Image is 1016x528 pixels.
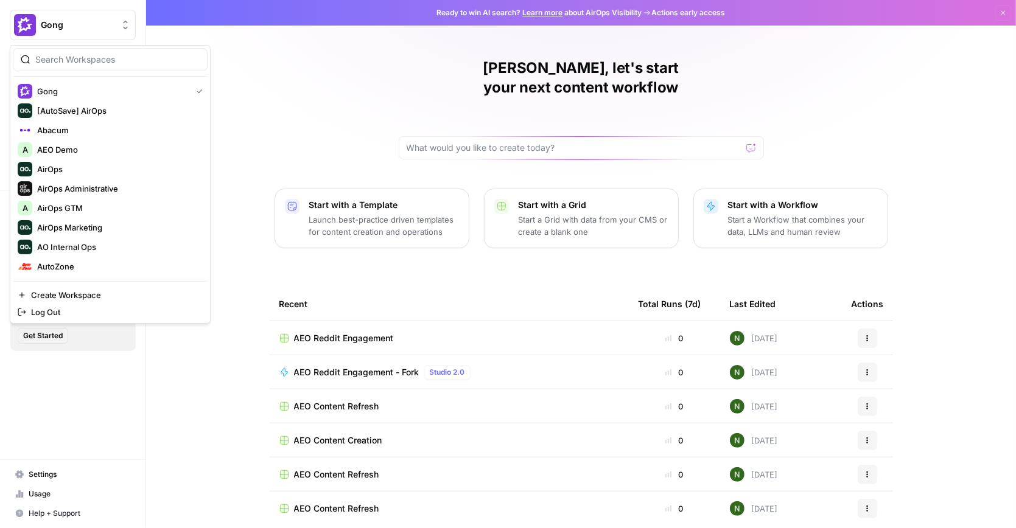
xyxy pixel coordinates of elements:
div: 0 [639,434,710,446]
p: Start with a Template [309,199,459,211]
div: 0 [639,468,710,481]
span: AEO Content Creation [294,434,382,446]
div: [DATE] [730,467,778,482]
img: g4o9tbhziz0738ibrok3k9f5ina6 [730,399,744,414]
span: AirOps GTM [37,202,198,214]
div: 0 [639,400,710,412]
span: AEO Content Refresh [294,468,379,481]
span: AEO Demo [37,144,198,156]
span: A [23,202,28,214]
p: Start a Workflow that combines your data, LLMs and human review [728,214,878,238]
span: AEO Reddit Engagement - Fork [294,366,419,378]
div: [DATE] [730,331,778,346]
a: AEO Reddit Engagement [279,332,619,344]
span: Gong [37,85,187,97]
div: [DATE] [730,501,778,516]
span: AEO Content Refresh [294,400,379,412]
span: AirOps Administrative [37,182,198,195]
a: Log Out [13,304,208,321]
span: [AutoSave] AirOps [37,105,198,117]
span: AirOps [37,163,198,175]
p: Start a Grid with data from your CMS or create a blank one [519,214,668,238]
a: AEO Reddit Engagement - ForkStudio 2.0 [279,365,619,380]
span: A [23,144,28,156]
span: AEO Reddit Engagement [294,332,394,344]
span: AutoZone [37,260,198,273]
img: g4o9tbhziz0738ibrok3k9f5ina6 [730,501,744,516]
a: Create Workspace [13,287,208,304]
img: AutoZone Logo [18,259,32,274]
button: Start with a TemplateLaunch best-practice driven templates for content creation and operations [275,189,469,248]
img: AO Internal Ops Logo [18,240,32,254]
div: [DATE] [730,433,778,448]
img: Gong Logo [18,84,32,99]
button: Get Started [18,328,68,344]
a: AEO Content Refresh [279,502,619,515]
img: [AutoSave] AirOps Logo [18,103,32,118]
div: [DATE] [730,365,778,380]
input: Search Workspaces [35,54,200,66]
span: AO Internal Ops [37,241,198,253]
img: AirOps Logo [18,162,32,176]
span: AEO Content Refresh [294,502,379,515]
div: 0 [639,332,710,344]
h1: [PERSON_NAME], let's start your next content workflow [399,58,764,97]
p: Start with a Workflow [728,199,878,211]
a: Settings [10,465,136,484]
div: [DATE] [730,399,778,414]
span: Gong [41,19,114,31]
span: Studio 2.0 [430,367,465,378]
a: AEO Content Creation [279,434,619,446]
div: Recent [279,287,619,321]
img: g4o9tbhziz0738ibrok3k9f5ina6 [730,433,744,448]
span: Log Out [31,306,198,318]
img: Abacum Logo [18,123,32,137]
button: Start with a WorkflowStart a Workflow that combines your data, LLMs and human review [693,189,888,248]
span: Help + Support [29,508,130,519]
div: 0 [639,366,710,378]
div: Workspace: Gong [10,45,211,324]
p: Start with a Grid [519,199,668,211]
img: AirOps Administrative Logo [18,181,32,196]
div: Total Runs (7d) [639,287,701,321]
span: Create Workspace [31,289,198,301]
a: Learn more [523,8,563,17]
span: AirOps Marketing [37,221,198,234]
span: Actions early access [652,7,726,18]
img: g4o9tbhziz0738ibrok3k9f5ina6 [730,331,744,346]
button: Workspace: Gong [10,10,136,40]
a: AEO Content Refresh [279,468,619,481]
img: Gong Logo [14,14,36,36]
button: Help + Support [10,504,136,523]
p: Launch best-practice driven templates for content creation and operations [309,214,459,238]
a: AEO Content Refresh [279,400,619,412]
span: Ready to win AI search? about AirOps Visibility [437,7,642,18]
div: Last Edited [730,287,776,321]
input: What would you like to create today? [407,142,741,154]
div: 0 [639,502,710,515]
img: g4o9tbhziz0738ibrok3k9f5ina6 [730,365,744,380]
span: Settings [29,469,130,480]
span: Abacum [37,124,198,136]
span: Usage [29,488,130,499]
a: Usage [10,484,136,504]
img: g4o9tbhziz0738ibrok3k9f5ina6 [730,467,744,482]
img: AirOps Marketing Logo [18,220,32,235]
button: Start with a GridStart a Grid with data from your CMS or create a blank one [484,189,679,248]
span: Get Started [23,330,63,341]
div: Actions [852,287,884,321]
